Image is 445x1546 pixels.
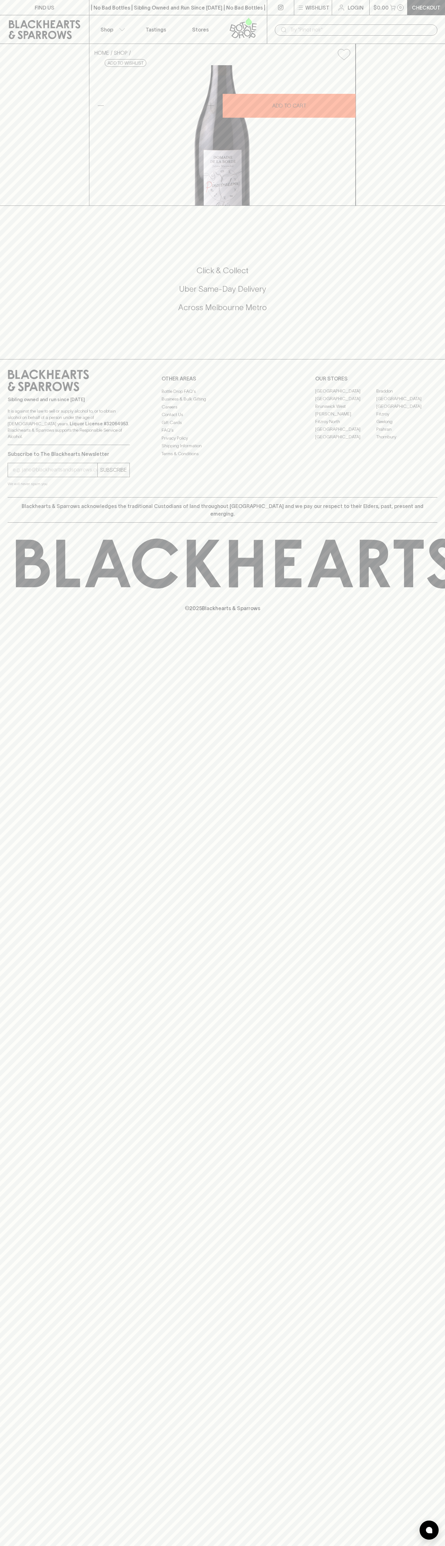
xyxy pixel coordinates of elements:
[162,375,284,382] p: OTHER AREAS
[412,4,441,11] p: Checkout
[162,450,284,457] a: Terms & Conditions
[162,419,284,426] a: Gift Cards
[162,427,284,434] a: FAQ's
[8,240,437,346] div: Call to action block
[8,396,130,403] p: Sibling owned and run since [DATE]
[376,433,437,441] a: Thornbury
[305,4,330,11] p: Wishlist
[35,4,54,11] p: FIND US
[315,433,376,441] a: [GEOGRAPHIC_DATA]
[335,46,353,63] button: Add to wishlist
[315,387,376,395] a: [GEOGRAPHIC_DATA]
[376,395,437,403] a: [GEOGRAPHIC_DATA]
[8,265,437,276] h5: Click & Collect
[162,387,284,395] a: Bottle Drop FAQ's
[8,481,130,487] p: We will never spam you
[94,50,109,56] a: HOME
[376,426,437,433] a: Prahran
[373,4,389,11] p: $0.00
[13,465,97,475] input: e.g. jane@blackheartsandsparrows.com.au
[426,1527,432,1533] img: bubble-icon
[70,421,128,426] strong: Liquor License #32064953
[8,284,437,294] h5: Uber Same-Day Delivery
[399,6,402,9] p: 0
[376,403,437,410] a: [GEOGRAPHIC_DATA]
[162,434,284,442] a: Privacy Policy
[89,15,134,44] button: Shop
[8,408,130,440] p: It is against the law to sell or supply alcohol to, or to obtain alcohol on behalf of a person un...
[315,375,437,382] p: OUR STORES
[290,25,432,35] input: Try "Pinot noir"
[348,4,364,11] p: Login
[105,59,146,67] button: Add to wishlist
[192,26,209,33] p: Stores
[146,26,166,33] p: Tastings
[12,502,433,518] p: Blackhearts & Sparrows acknowledges the traditional Custodians of land throughout [GEOGRAPHIC_DAT...
[8,302,437,313] h5: Across Melbourne Metro
[315,395,376,403] a: [GEOGRAPHIC_DATA]
[315,418,376,426] a: Fitzroy North
[315,426,376,433] a: [GEOGRAPHIC_DATA]
[134,15,178,44] a: Tastings
[162,411,284,419] a: Contact Us
[178,15,223,44] a: Stores
[272,102,306,109] p: ADD TO CART
[315,403,376,410] a: Brunswick West
[89,65,355,205] img: 41207.png
[376,410,437,418] a: Fitzroy
[101,26,113,33] p: Shop
[162,442,284,450] a: Shipping Information
[315,410,376,418] a: [PERSON_NAME]
[376,387,437,395] a: Braddon
[98,463,129,477] button: SUBSCRIBE
[162,403,284,411] a: Careers
[100,466,127,474] p: SUBSCRIBE
[114,50,128,56] a: SHOP
[162,395,284,403] a: Business & Bulk Gifting
[223,94,356,118] button: ADD TO CART
[8,450,130,458] p: Subscribe to The Blackhearts Newsletter
[376,418,437,426] a: Geelong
